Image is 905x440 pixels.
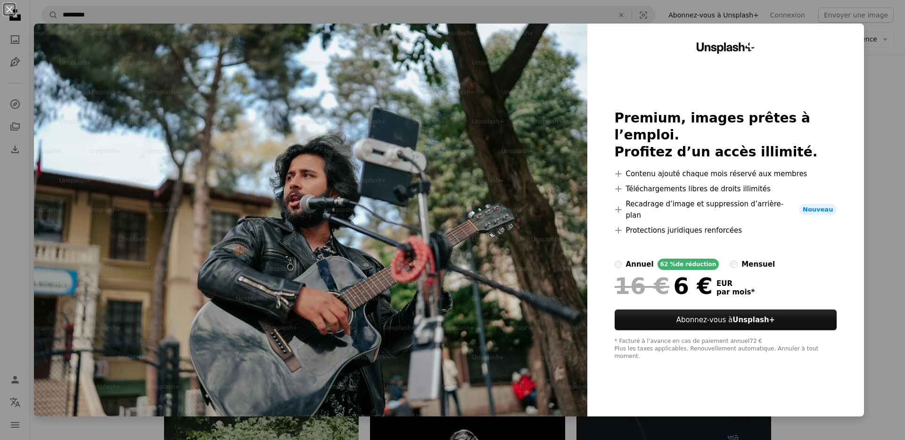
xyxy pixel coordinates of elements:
button: Abonnez-vous àUnsplash+ [615,310,837,330]
h2: Premium, images prêtes à l’emploi. Profitez d’un accès illimité. [615,110,837,161]
span: 16 € [615,274,670,298]
input: annuel62 %de réduction [615,261,622,268]
span: EUR [716,279,755,288]
span: par mois * [716,288,755,296]
div: mensuel [741,259,775,270]
li: Téléchargements libres de droits illimités [615,183,837,195]
div: 62 % de réduction [658,259,719,270]
div: * Facturé à l’avance en cas de paiement annuel 72 € Plus les taxes applicables. Renouvellement au... [615,338,837,360]
li: Recadrage d’image et suppression d’arrière-plan [615,198,837,221]
strong: Unsplash+ [732,316,775,324]
div: annuel [626,259,654,270]
div: 6 € [615,274,713,298]
li: Contenu ajouté chaque mois réservé aux membres [615,168,837,179]
span: Nouveau [799,204,837,215]
input: mensuel [730,261,738,268]
li: Protections juridiques renforcées [615,225,837,236]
